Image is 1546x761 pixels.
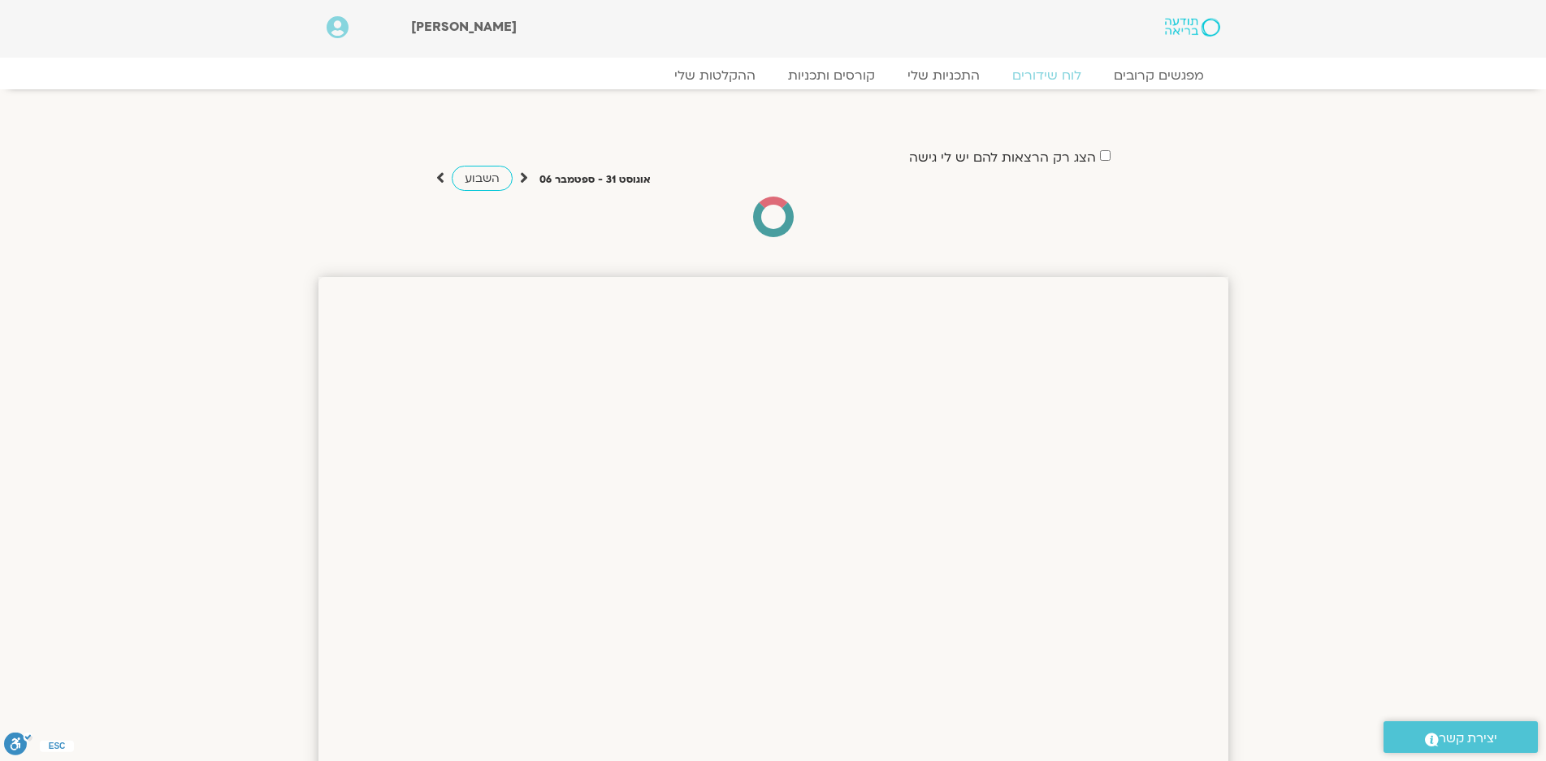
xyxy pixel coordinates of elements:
a: קורסים ותכניות [772,67,891,84]
a: השבוע [452,166,513,191]
a: ההקלטות שלי [658,67,772,84]
span: [PERSON_NAME] [411,18,517,36]
a: לוח שידורים [996,67,1098,84]
a: מפגשים קרובים [1098,67,1220,84]
span: יצירת קשר [1439,728,1497,750]
label: הצג רק הרצאות להם יש לי גישה [909,150,1096,165]
a: יצירת קשר [1384,721,1538,753]
a: התכניות שלי [891,67,996,84]
nav: Menu [327,67,1220,84]
p: אוגוסט 31 - ספטמבר 06 [539,171,651,188]
span: השבוע [465,171,500,186]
